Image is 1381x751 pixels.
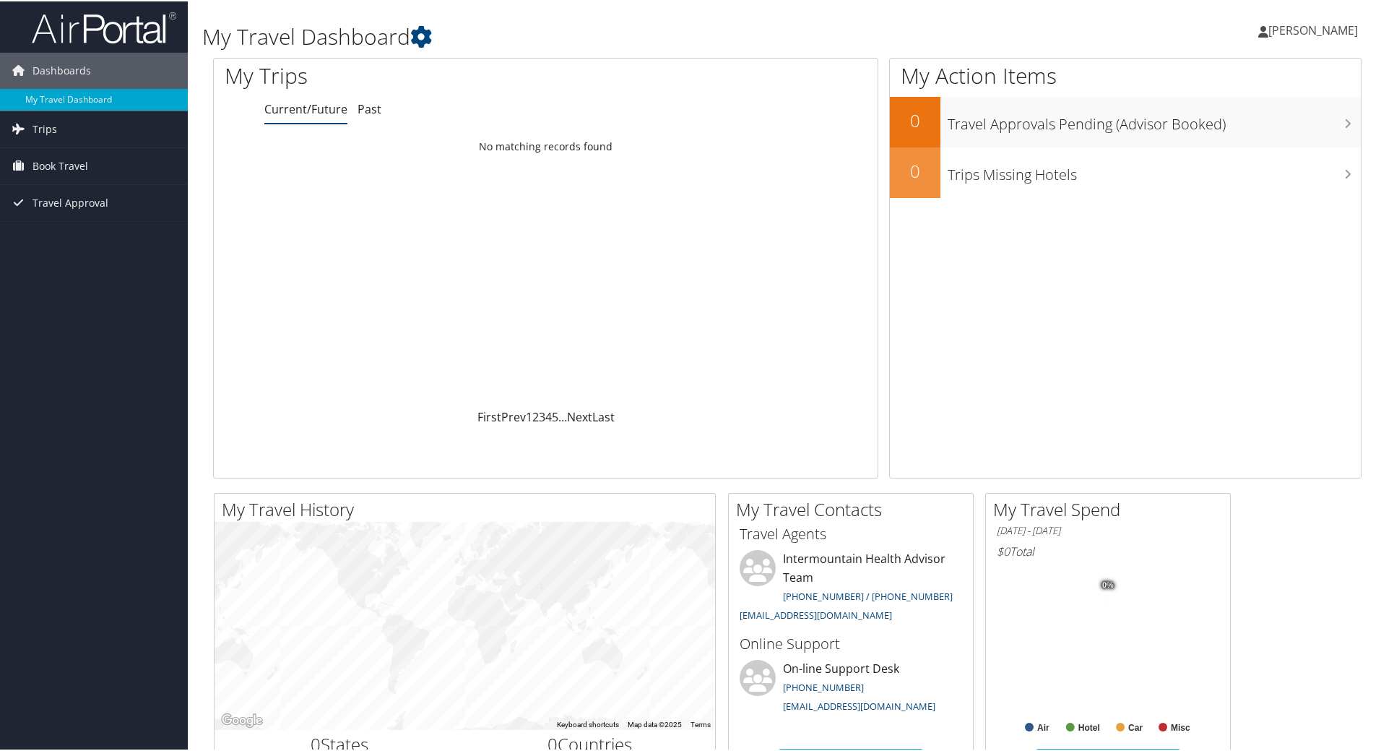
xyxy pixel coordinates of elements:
button: Keyboard shortcuts [557,718,619,729]
text: Misc [1171,721,1190,731]
text: Car [1128,721,1143,731]
text: Air [1037,721,1049,731]
h2: My Travel Spend [993,496,1230,520]
span: Travel Approval [33,184,108,220]
h6: [DATE] - [DATE] [997,523,1219,536]
h2: My Travel Contacts [736,496,973,520]
span: … [558,408,567,424]
h1: My Trips [225,59,590,90]
h3: Trips Missing Hotels [948,156,1361,184]
a: 3 [539,408,545,424]
a: 0Travel Approvals Pending (Advisor Booked) [890,95,1361,146]
a: Open this area in Google Maps (opens a new window) [218,710,266,729]
a: 5 [552,408,558,424]
a: Terms (opens in new tab) [690,719,711,727]
h2: 0 [890,107,940,132]
h2: 0 [890,158,940,182]
li: On-line Support Desk [732,658,969,718]
span: Book Travel [33,147,88,183]
a: Current/Future [264,100,347,116]
a: 0Trips Missing Hotels [890,146,1361,197]
span: Dashboards [33,51,91,87]
a: 4 [545,408,552,424]
a: Last [592,408,615,424]
a: Past [358,100,381,116]
h6: Total [997,542,1219,558]
a: 1 [526,408,532,424]
td: No matching records found [214,132,878,158]
img: Google [218,710,266,729]
span: Trips [33,110,57,146]
h2: My Travel History [222,496,715,520]
h3: Online Support [740,632,962,653]
a: [EMAIL_ADDRESS][DOMAIN_NAME] [740,607,892,620]
span: $0 [997,542,1010,558]
h1: My Travel Dashboard [202,20,982,51]
span: [PERSON_NAME] [1268,21,1358,37]
h3: Travel Approvals Pending (Advisor Booked) [948,106,1361,133]
span: Map data ©2025 [628,719,682,727]
a: [PHONE_NUMBER] / [PHONE_NUMBER] [783,588,953,601]
li: Intermountain Health Advisor Team [732,549,969,626]
img: airportal-logo.png [32,9,176,43]
tspan: 0% [1102,580,1114,588]
a: [PHONE_NUMBER] [783,679,864,692]
a: 2 [532,408,539,424]
h3: Travel Agents [740,523,962,543]
text: Hotel [1078,721,1100,731]
a: [PERSON_NAME] [1258,7,1372,51]
a: Next [567,408,592,424]
h1: My Action Items [890,59,1361,90]
a: First [477,408,501,424]
a: Prev [501,408,526,424]
a: [EMAIL_ADDRESS][DOMAIN_NAME] [783,698,935,711]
